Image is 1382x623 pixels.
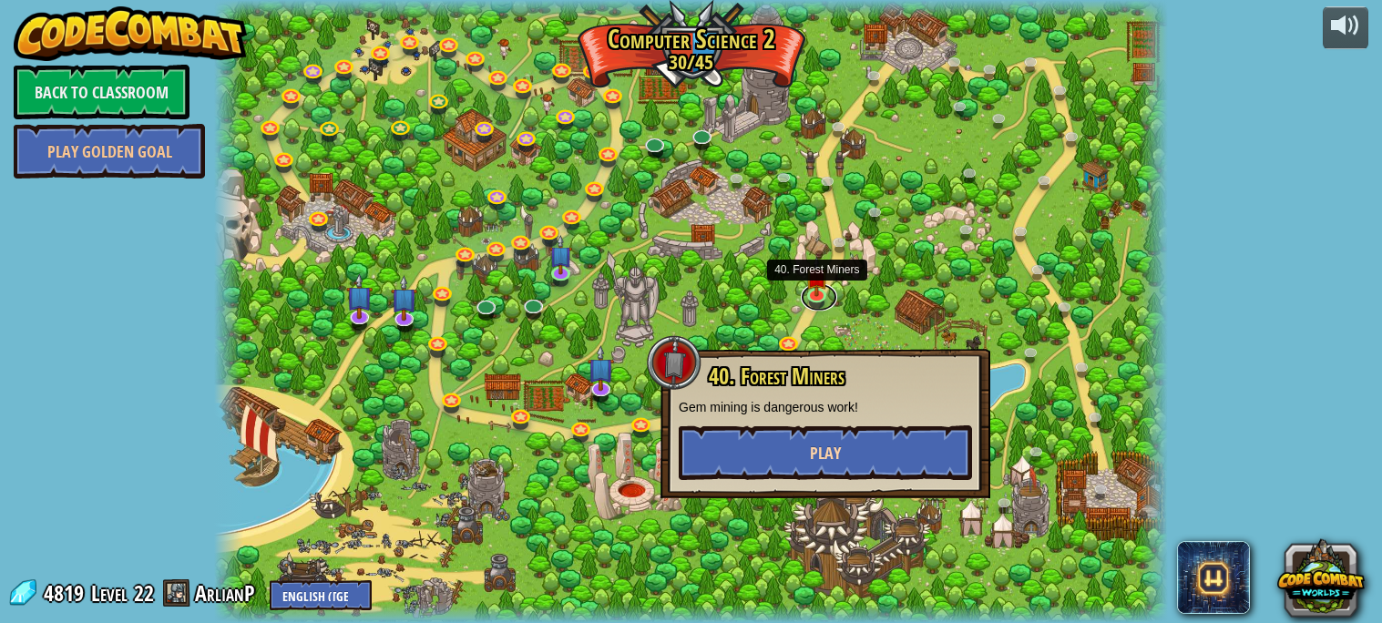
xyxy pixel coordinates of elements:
img: level-banner-unstarted-subscriber.png [346,274,373,320]
a: ArlianP [195,578,261,608]
a: Play Golden Goal [14,124,205,179]
button: Adjust volume [1323,6,1368,49]
img: level-banner-unstarted-subscriber.png [588,345,614,391]
span: 22 [134,578,154,608]
span: 40. Forest Miners [709,361,845,392]
span: 4819 [44,578,89,608]
img: level-banner-unstarted-subscriber.png [392,275,418,321]
a: Back to Classroom [14,65,189,119]
span: Play [810,442,841,465]
img: level-banner-unstarted.png [805,257,828,297]
img: CodeCombat - Learn how to code by playing a game [14,6,247,61]
button: Play [679,425,972,480]
p: Gem mining is dangerous work! [679,398,972,416]
span: Level [91,578,128,608]
img: level-banner-unstarted-subscriber.png [549,235,572,275]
